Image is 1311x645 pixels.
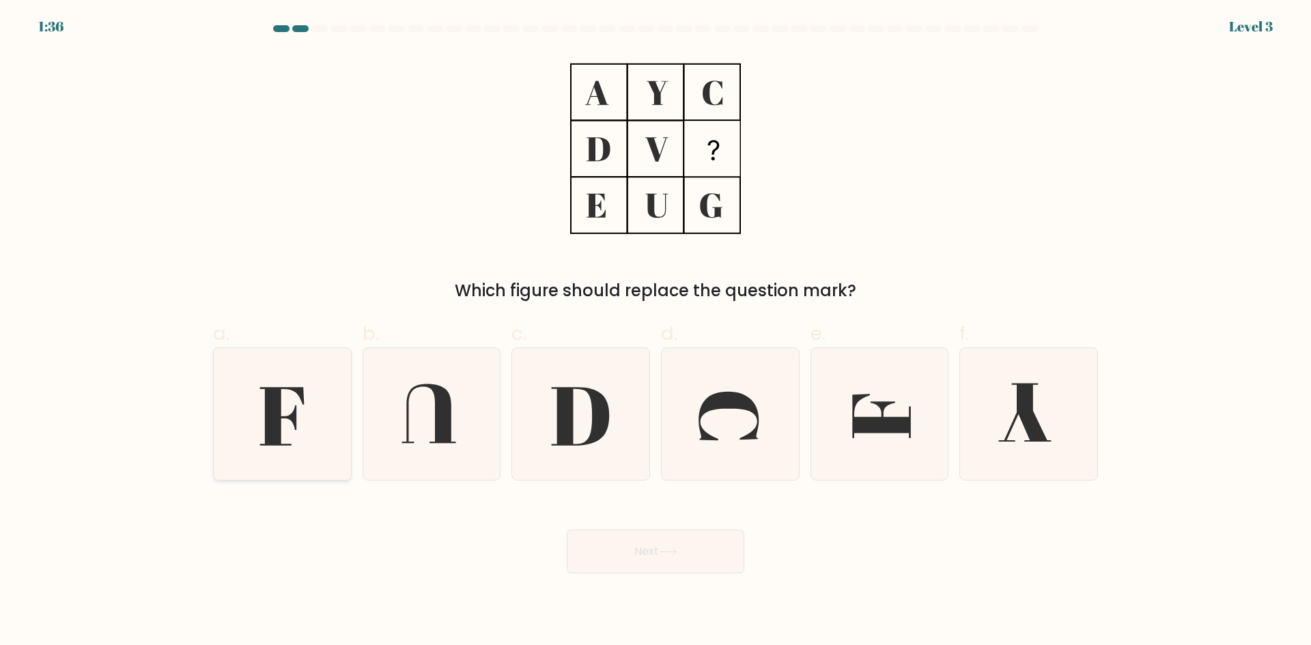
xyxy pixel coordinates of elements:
div: Which figure should replace the question mark? [221,278,1090,303]
span: c. [511,320,526,347]
div: Level 3 [1229,16,1273,37]
span: d. [661,320,677,347]
button: Next [567,530,744,573]
span: a. [213,320,229,347]
div: 1:36 [38,16,64,37]
span: f. [959,320,969,347]
span: e. [810,320,826,347]
span: b. [363,320,379,347]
